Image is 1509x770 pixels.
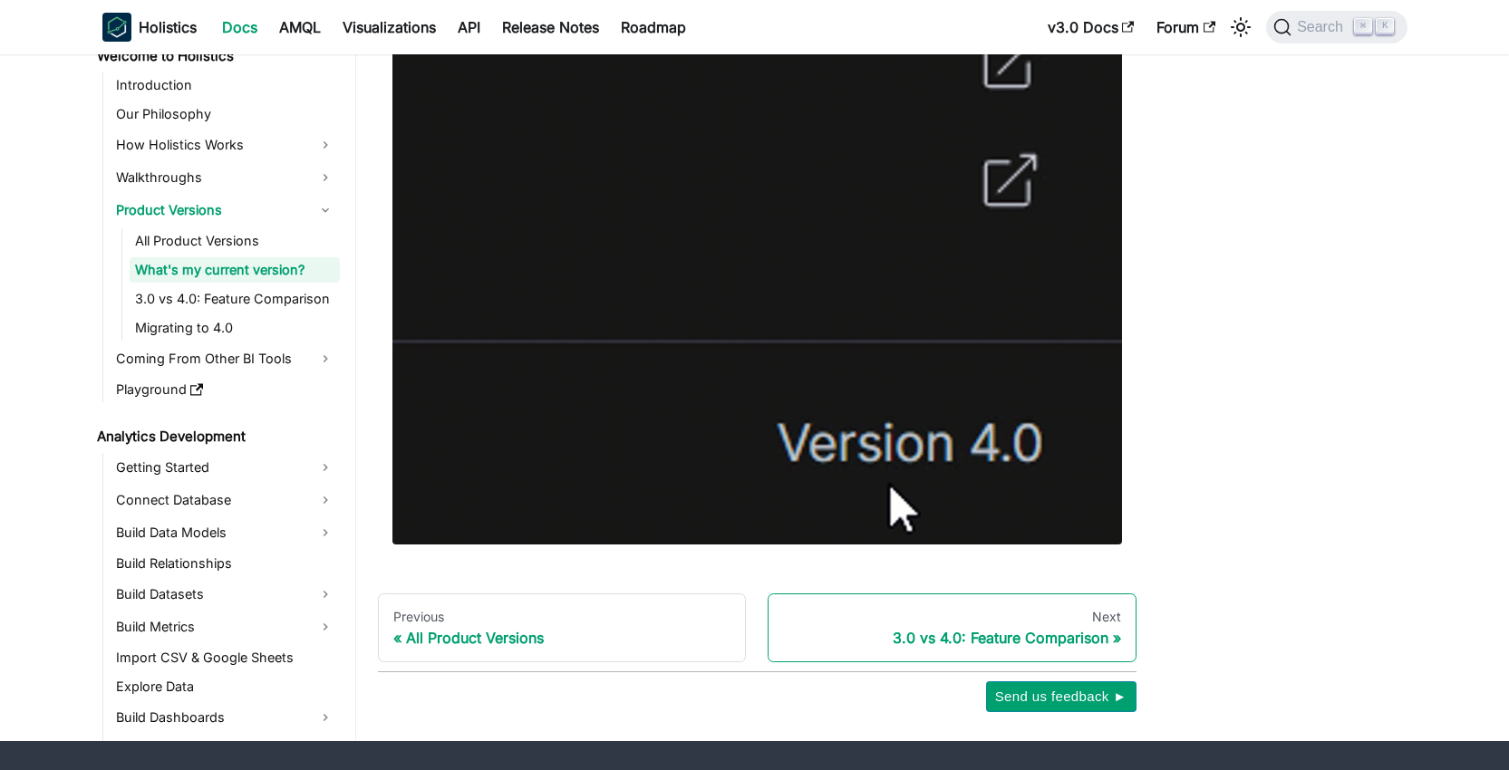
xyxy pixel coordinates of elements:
[1376,18,1394,34] kbd: K
[768,593,1137,662] a: Next3.0 vs 4.0: Feature Comparison
[111,453,340,482] a: Getting Started
[1291,19,1354,35] span: Search
[84,25,356,741] nav: Docs sidebar
[111,551,340,576] a: Build Relationships
[378,593,747,662] a: PreviousAll Product Versions
[92,43,340,69] a: Welcome to Holistics
[139,16,197,38] b: Holistics
[111,645,340,670] a: Import CSV & Google Sheets
[491,13,610,42] a: Release Notes
[378,593,1137,662] nav: Docs pages
[393,629,731,647] div: All Product Versions
[783,629,1121,647] div: 3.0 vs 4.0: Feature Comparison
[130,228,340,254] a: All Product Versions
[111,72,340,98] a: Introduction
[1354,18,1372,34] kbd: ⌘
[102,13,131,42] img: Holistics
[1266,11,1407,43] button: Search (Command+K)
[111,518,340,547] a: Build Data Models
[111,344,340,373] a: Coming From Other BI Tools
[111,163,340,192] a: Walkthroughs
[130,257,340,283] a: What's my current version?
[393,609,731,625] div: Previous
[111,736,340,765] a: Work with Filters
[211,13,268,42] a: Docs
[1037,13,1146,42] a: v3.0 Docs
[111,101,340,127] a: Our Philosophy
[610,13,697,42] a: Roadmap
[111,486,340,515] a: Connect Database
[111,703,340,732] a: Build Dashboards
[102,13,197,42] a: HolisticsHolistics
[986,681,1137,712] button: Send us feedback ►
[130,315,340,341] a: Migrating to 4.0
[111,674,340,699] a: Explore Data
[111,612,340,641] a: Build Metrics
[111,377,340,402] a: Playground
[783,609,1121,625] div: Next
[1146,13,1226,42] a: Forum
[332,13,447,42] a: Visualizations
[447,13,491,42] a: API
[130,286,340,312] a: 3.0 vs 4.0: Feature Comparison
[995,685,1127,708] span: Send us feedback ►
[1226,13,1255,42] button: Switch between dark and light mode (currently light mode)
[111,196,340,225] a: Product Versions
[111,130,340,159] a: How Holistics Works
[111,580,340,609] a: Build Datasets
[268,13,332,42] a: AMQL
[92,424,340,449] a: Analytics Development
